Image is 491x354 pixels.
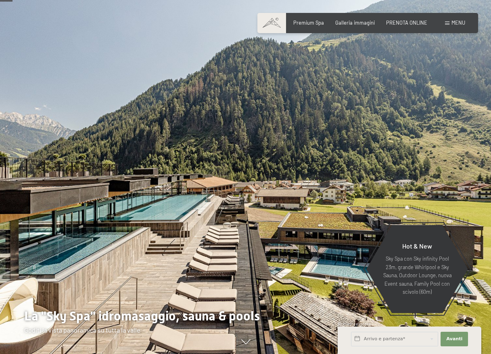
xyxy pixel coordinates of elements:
[366,225,468,314] a: Hot & New Sky Spa con Sky infinity Pool 23m, grande Whirlpool e Sky Sauna, Outdoor Lounge, nuova ...
[335,19,375,26] a: Galleria immagini
[446,336,462,342] span: Avanti
[441,332,468,346] button: Avanti
[382,255,452,296] p: Sky Spa con Sky infinity Pool 23m, grande Whirlpool e Sky Sauna, Outdoor Lounge, nuova Event saun...
[338,322,371,327] span: Richiesta express
[293,19,324,26] a: Premium Spa
[402,242,432,250] span: Hot & New
[451,19,465,26] span: Menu
[386,19,427,26] a: PRENOTA ONLINE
